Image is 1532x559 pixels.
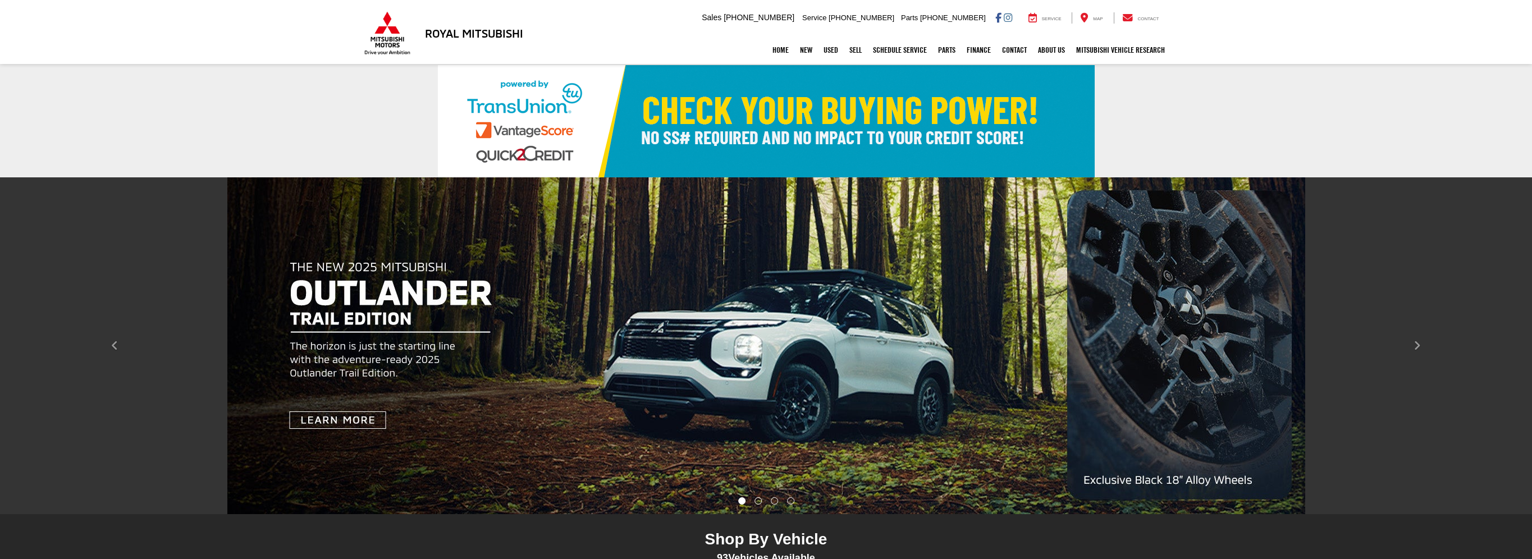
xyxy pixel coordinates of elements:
a: Service [1020,12,1070,24]
a: Contact [1114,12,1168,24]
a: Map [1072,12,1111,24]
a: Sell [844,36,867,64]
div: Shop By Vehicle [571,530,961,552]
li: Go to slide number 2. [755,497,762,505]
img: Outlander Trail Edition [227,177,1305,514]
a: Used [818,36,844,64]
a: Home [767,36,794,64]
img: Mitsubishi [362,11,413,55]
a: Schedule Service: Opens in a new tab [867,36,932,64]
li: Go to slide number 1. [738,497,746,505]
a: Mitsubishi Vehicle Research [1071,36,1170,64]
a: About Us [1032,36,1071,64]
img: Check Your Buying Power [438,65,1095,177]
span: Parts [901,13,918,22]
span: Sales [702,13,721,22]
span: Service [1042,16,1062,21]
button: Click to view next picture. [1302,200,1532,492]
span: Service [802,13,826,22]
span: [PHONE_NUMBER] [920,13,986,22]
li: Go to slide number 4. [787,497,794,505]
li: Go to slide number 3. [771,497,778,505]
a: Contact [996,36,1032,64]
span: [PHONE_NUMBER] [829,13,894,22]
span: Map [1093,16,1103,21]
h3: Royal Mitsubishi [425,27,523,39]
a: Parts: Opens in a new tab [932,36,961,64]
span: [PHONE_NUMBER] [724,13,794,22]
span: Contact [1137,16,1159,21]
a: New [794,36,818,64]
a: Instagram: Click to visit our Instagram page [1004,13,1012,22]
a: Facebook: Click to visit our Facebook page [995,13,1001,22]
a: Finance [961,36,996,64]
